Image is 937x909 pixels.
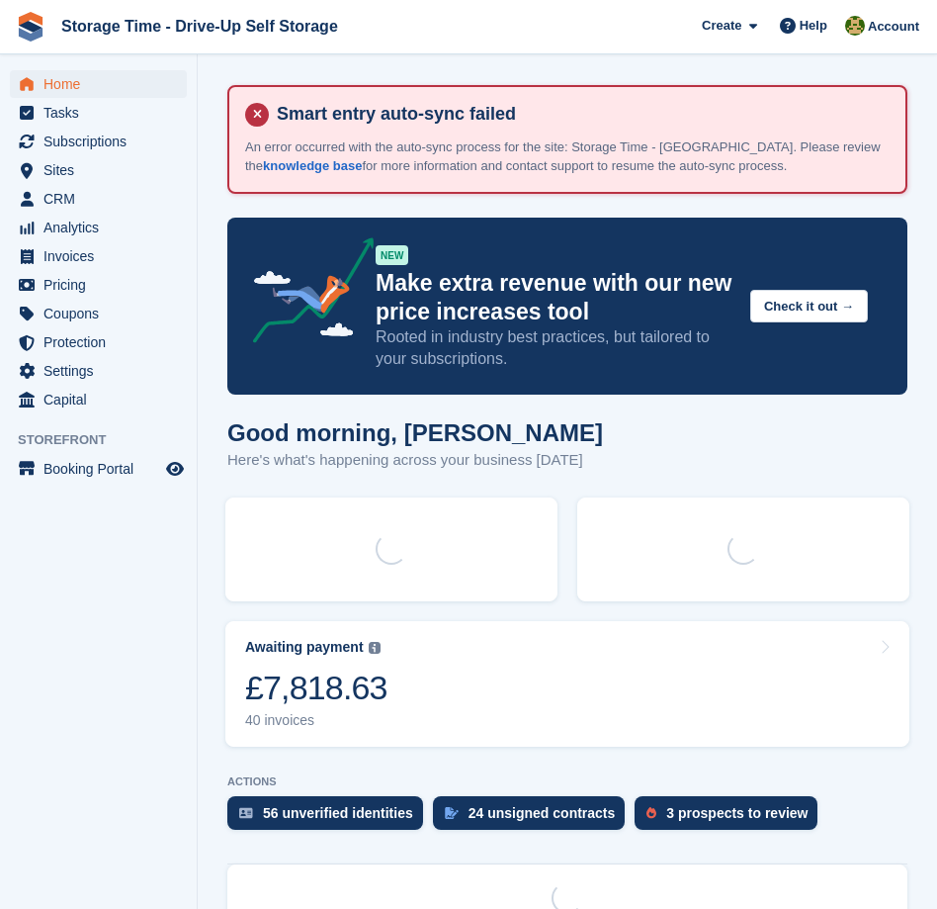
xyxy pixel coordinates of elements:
[376,245,408,265] div: NEW
[43,242,162,270] span: Invoices
[800,16,827,36] span: Help
[868,17,919,37] span: Account
[43,156,162,184] span: Sites
[43,185,162,213] span: CRM
[43,357,162,385] span: Settings
[10,386,187,413] a: menu
[10,242,187,270] a: menu
[53,10,346,43] a: Storage Time - Drive-Up Self Storage
[239,807,253,819] img: verify_identity-adf6edd0f0f0b5bbfe63781bf79b02c33cf7c696d77639b501bdc392416b5a36.svg
[236,237,375,350] img: price-adjustments-announcement-icon-8257ccfd72463d97f412b2fc003d46551f7dbcb40ab6d574587a9cd5c0d94...
[635,796,827,840] a: 3 prospects to review
[245,668,387,708] div: £7,818.63
[10,128,187,155] a: menu
[10,214,187,241] a: menu
[10,70,187,98] a: menu
[10,185,187,213] a: menu
[43,214,162,241] span: Analytics
[468,805,616,821] div: 24 unsigned contracts
[43,99,162,127] span: Tasks
[845,16,865,36] img: Zain Sarwar
[433,796,636,840] a: 24 unsigned contracts
[376,269,734,326] p: Make extra revenue with our new price increases tool
[269,103,890,126] h4: Smart entry auto-sync failed
[43,70,162,98] span: Home
[10,99,187,127] a: menu
[10,357,187,385] a: menu
[227,775,907,788] p: ACTIONS
[10,455,187,483] a: menu
[245,712,387,729] div: 40 invoices
[225,621,909,747] a: Awaiting payment £7,818.63 40 invoices
[10,271,187,299] a: menu
[18,430,197,450] span: Storefront
[227,796,433,840] a: 56 unverified identities
[263,805,413,821] div: 56 unverified identities
[43,300,162,327] span: Coupons
[646,807,656,819] img: prospect-51fa495bee0391a8d652442698ab0144808aea92771e9ea1ae160a38d050c398.svg
[10,300,187,327] a: menu
[445,807,459,819] img: contract_signature_icon-13c848040528278c33f63329250d36e43548de30e8caae1d1a13099fd9432cc5.svg
[263,158,362,173] a: knowledge base
[227,419,603,446] h1: Good morning, [PERSON_NAME]
[750,290,868,322] button: Check it out →
[43,455,162,483] span: Booking Portal
[245,137,890,176] p: An error occurred with the auto-sync process for the site: Storage Time - [GEOGRAPHIC_DATA]. Plea...
[16,12,45,42] img: stora-icon-8386f47178a22dfd0bd8f6a31ec36ba5ce8667c1dd55bd0f319d3a0aa187defe.svg
[369,642,381,654] img: icon-info-grey-7440780725fd019a000dd9b08b2336e03edf1995a4989e88bcd33f0948082b44.svg
[43,386,162,413] span: Capital
[666,805,808,821] div: 3 prospects to review
[43,328,162,356] span: Protection
[376,326,734,370] p: Rooted in industry best practices, but tailored to your subscriptions.
[702,16,741,36] span: Create
[10,156,187,184] a: menu
[227,449,603,472] p: Here's what's happening across your business [DATE]
[43,128,162,155] span: Subscriptions
[163,457,187,481] a: Preview store
[245,639,364,656] div: Awaiting payment
[10,328,187,356] a: menu
[43,271,162,299] span: Pricing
